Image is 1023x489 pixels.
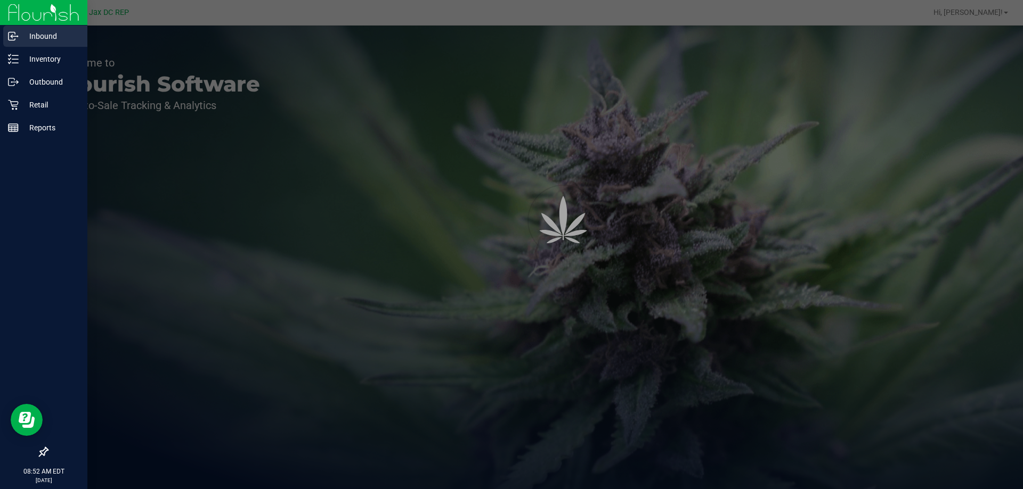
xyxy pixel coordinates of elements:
[19,30,83,43] p: Inbound
[8,54,19,64] inline-svg: Inventory
[19,76,83,88] p: Outbound
[11,404,43,436] iframe: Resource center
[8,31,19,42] inline-svg: Inbound
[5,476,83,484] p: [DATE]
[8,122,19,133] inline-svg: Reports
[19,98,83,111] p: Retail
[19,121,83,134] p: Reports
[5,467,83,476] p: 08:52 AM EDT
[19,53,83,65] p: Inventory
[8,77,19,87] inline-svg: Outbound
[8,100,19,110] inline-svg: Retail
